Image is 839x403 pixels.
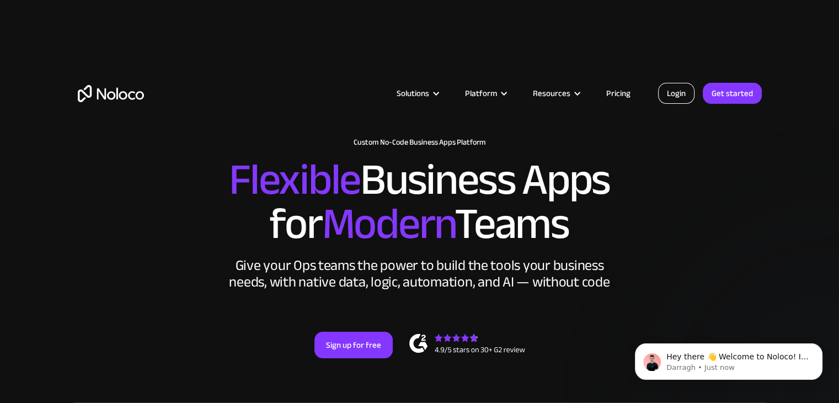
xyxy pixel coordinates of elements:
iframe: Intercom notifications message [618,320,839,397]
a: Login [658,83,694,104]
div: Solutions [383,86,451,100]
span: Flexible [229,139,360,221]
a: Pricing [592,86,644,100]
div: Platform [451,86,519,100]
div: Give your Ops teams the power to build the tools your business needs, with native data, logic, au... [227,257,613,290]
a: Get started [703,83,762,104]
span: Modern [322,183,455,265]
div: Resources [519,86,592,100]
h2: Business Apps for Teams [78,158,762,246]
a: Sign up for free [314,332,393,358]
div: Platform [465,86,497,100]
a: home [78,85,144,102]
div: Solutions [397,86,429,100]
div: Resources [533,86,570,100]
